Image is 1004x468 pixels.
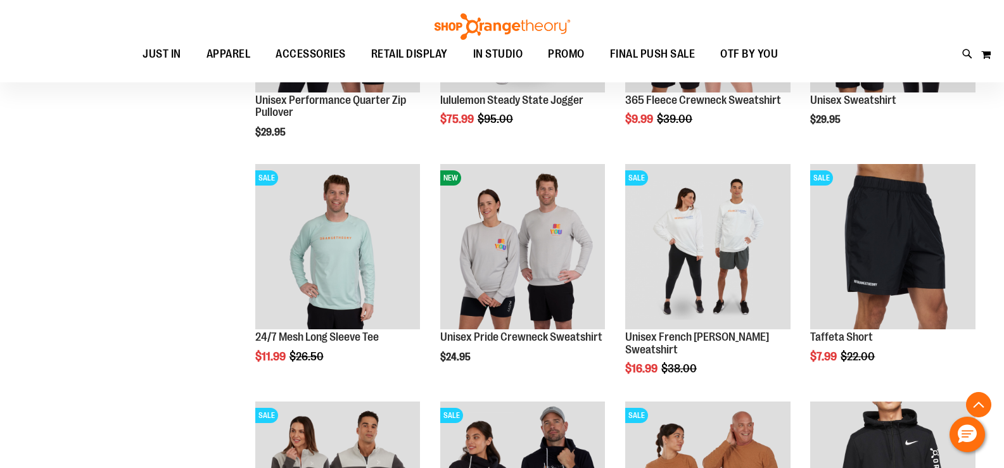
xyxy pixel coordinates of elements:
a: lululemon Steady State Jogger [440,94,583,106]
span: $16.99 [625,362,659,375]
span: SALE [625,170,648,186]
div: product [804,158,982,395]
a: PROMO [535,40,597,69]
span: SALE [255,170,278,186]
span: $38.00 [661,362,699,375]
a: Product image for Taffeta ShortSALE [810,164,975,331]
span: $39.00 [657,113,694,125]
span: IN STUDIO [473,40,523,68]
img: Shop Orangetheory [433,13,572,40]
a: JUST IN [130,40,194,69]
img: Product image for Taffeta Short [810,164,975,329]
span: $9.99 [625,113,655,125]
img: Unisex French Terry Crewneck Sweatshirt primary image [625,164,791,329]
a: ACCESSORIES [263,40,359,69]
span: $29.95 [255,127,288,138]
span: APPAREL [207,40,251,68]
span: ACCESSORIES [276,40,346,68]
div: product [434,158,612,395]
a: Main Image of 1457095SALE [255,164,421,331]
a: Unisex French [PERSON_NAME] Sweatshirt [625,331,769,356]
a: RETAIL DISPLAY [359,40,461,69]
span: $24.95 [440,351,473,363]
span: NEW [440,170,461,186]
span: SALE [440,408,463,423]
button: Back To Top [966,392,991,417]
img: Unisex Pride Crewneck Sweatshirt [440,164,606,329]
a: 24/7 Mesh Long Sleeve Tee [255,331,379,343]
span: $29.95 [810,114,842,125]
img: Main Image of 1457095 [255,164,421,329]
span: OTF BY YOU [720,40,778,68]
button: Hello, have a question? Let’s chat. [950,417,985,452]
span: JUST IN [143,40,181,68]
div: product [249,158,427,395]
span: $26.50 [289,350,326,363]
span: $22.00 [841,350,877,363]
a: Unisex Pride Crewneck SweatshirtNEW [440,164,606,331]
span: SALE [255,408,278,423]
a: Unisex French Terry Crewneck Sweatshirt primary imageSALE [625,164,791,331]
span: SALE [810,170,833,186]
a: OTF BY YOU [708,40,791,69]
span: SALE [625,408,648,423]
a: APPAREL [194,40,264,68]
span: $7.99 [810,350,839,363]
span: $75.99 [440,113,476,125]
a: 365 Fleece Crewneck Sweatshirt [625,94,781,106]
span: FINAL PUSH SALE [610,40,696,68]
span: $11.99 [255,350,288,363]
a: Unisex Performance Quarter Zip Pullover [255,94,406,119]
a: FINAL PUSH SALE [597,40,708,69]
a: Taffeta Short [810,331,873,343]
span: RETAIL DISPLAY [371,40,448,68]
a: Unisex Sweatshirt [810,94,896,106]
a: IN STUDIO [461,40,536,69]
span: $95.00 [478,113,515,125]
span: PROMO [548,40,585,68]
div: product [619,158,797,407]
a: Unisex Pride Crewneck Sweatshirt [440,331,602,343]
